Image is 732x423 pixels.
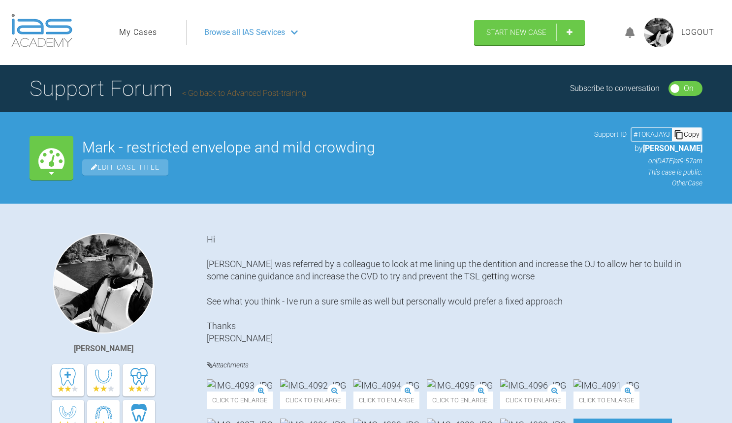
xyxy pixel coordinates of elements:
img: IMG_4091.JPG [573,379,639,392]
h4: Attachments [207,359,702,371]
span: Click to enlarge [280,392,346,409]
span: Start New Case [486,28,546,37]
span: Click to enlarge [500,392,566,409]
p: This case is public. [594,167,702,178]
div: Subscribe to conversation [570,82,660,95]
p: Other Case [594,178,702,188]
a: Go back to Advanced Post-training [182,89,306,98]
span: Click to enlarge [207,392,273,409]
a: Logout [681,26,714,39]
img: logo-light.3e3ef733.png [11,14,72,47]
a: My Cases [119,26,157,39]
div: Hi [PERSON_NAME] was referred by a colleague to look at me lining up the dentition and increase t... [207,233,702,345]
span: [PERSON_NAME] [643,144,702,153]
p: by [594,142,702,155]
img: IMG_4093.JPG [207,379,273,392]
img: profile.png [644,18,673,47]
span: Support ID [594,129,627,140]
span: Click to enlarge [573,392,639,409]
span: Browse all IAS Services [204,26,285,39]
a: Start New Case [474,20,585,45]
img: IMG_4092.JPG [280,379,346,392]
p: on [DATE] at 9:57am [594,155,702,166]
img: David Birkin [53,233,154,333]
img: IMG_4095.JPG [427,379,493,392]
div: [PERSON_NAME] [74,342,133,355]
div: # TOKAJAYJ [632,129,672,140]
img: IMG_4094.JPG [353,379,419,392]
div: Copy [672,128,701,141]
img: IMG_4096.JPG [500,379,566,392]
span: Edit Case Title [82,159,168,176]
span: Click to enlarge [427,392,493,409]
h2: Mark - restricted envelope and mild crowding [82,140,585,155]
h1: Support Forum [30,71,306,106]
div: On [684,82,694,95]
span: Click to enlarge [353,392,419,409]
